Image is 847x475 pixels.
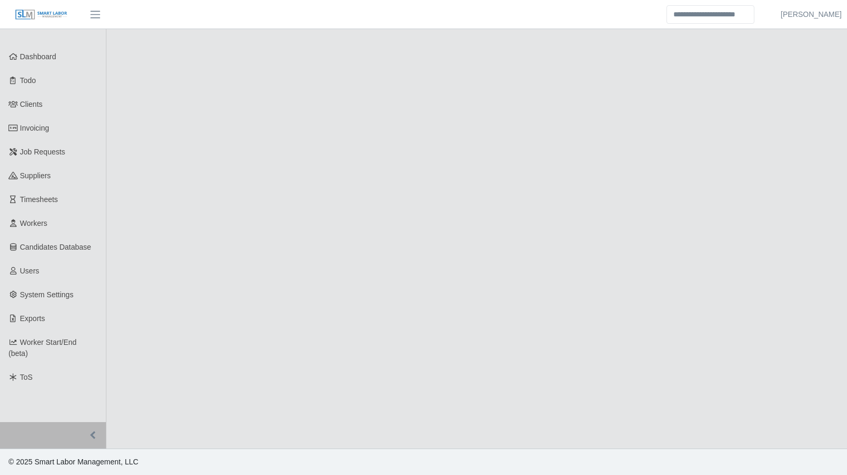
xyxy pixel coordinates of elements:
[8,338,77,358] span: Worker Start/End (beta)
[20,219,48,227] span: Workers
[20,373,33,381] span: ToS
[20,243,92,251] span: Candidates Database
[20,195,58,204] span: Timesheets
[20,124,49,132] span: Invoicing
[20,171,51,180] span: Suppliers
[20,76,36,85] span: Todo
[20,52,57,61] span: Dashboard
[781,9,842,20] a: [PERSON_NAME]
[666,5,754,24] input: Search
[8,458,138,466] span: © 2025 Smart Labor Management, LLC
[20,290,74,299] span: System Settings
[20,267,40,275] span: Users
[20,100,43,108] span: Clients
[20,314,45,323] span: Exports
[20,148,66,156] span: Job Requests
[15,9,68,21] img: SLM Logo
